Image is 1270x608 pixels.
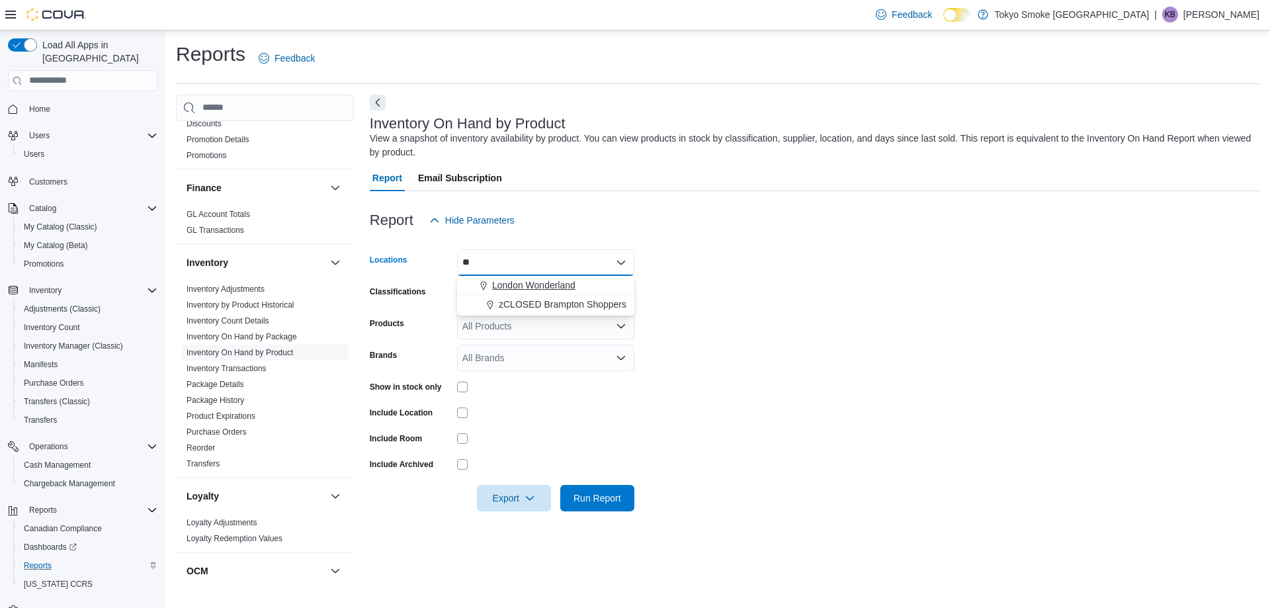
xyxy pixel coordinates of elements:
span: Email Subscription [418,165,502,191]
span: My Catalog (Classic) [19,219,157,235]
h3: Report [370,212,413,228]
span: Promotions [187,150,227,161]
a: Transfers [187,459,220,468]
div: Discounts & Promotions [176,116,354,169]
button: Users [13,145,163,163]
button: Purchase Orders [13,374,163,392]
span: Operations [24,439,157,455]
a: Dashboards [19,539,82,555]
span: Manifests [19,357,157,372]
a: GL Account Totals [187,210,250,219]
span: Reports [24,502,157,518]
span: Transfers (Classic) [19,394,157,410]
span: Inventory [29,285,62,296]
button: zCLOSED Brampton Shoppers World [457,295,634,314]
button: Cash Management [13,456,163,474]
span: Chargeback Management [19,476,157,492]
span: London Wonderland [492,279,575,292]
a: Inventory On Hand by Product [187,348,293,357]
span: Washington CCRS [19,576,157,592]
span: Feedback [892,8,932,21]
span: Home [29,104,50,114]
h3: Inventory [187,256,228,269]
span: zCLOSED Brampton Shoppers World [499,298,653,311]
a: Loyalty Adjustments [187,518,257,527]
button: Inventory [187,256,325,269]
a: Discounts [187,119,222,128]
span: Transfers (Classic) [24,396,90,407]
span: Inventory On Hand by Product [187,347,293,358]
a: Package History [187,396,244,405]
button: London Wonderland [457,276,634,295]
p: Tokyo Smoke [GEOGRAPHIC_DATA] [995,7,1150,22]
a: My Catalog (Classic) [19,219,103,235]
a: Feedback [870,1,937,28]
span: Report [372,165,402,191]
span: Dashboards [24,542,77,552]
a: Manifests [19,357,63,372]
span: Loyalty Redemption Values [187,533,282,544]
span: Canadian Compliance [24,523,102,534]
button: Reports [3,501,163,519]
span: Inventory Count [24,322,80,333]
h3: OCM [187,564,208,578]
div: Loyalty [176,515,354,552]
a: Loyalty Redemption Values [187,534,282,543]
span: Loyalty Adjustments [187,517,257,528]
a: Canadian Compliance [19,521,107,537]
button: Run Report [560,485,634,511]
span: Transfers [19,412,157,428]
span: Users [24,149,44,159]
span: Operations [29,441,68,452]
a: Inventory by Product Historical [187,300,294,310]
label: Products [370,318,404,329]
span: Purchase Orders [19,375,157,391]
span: Promotions [19,256,157,272]
button: My Catalog (Beta) [13,236,163,255]
span: Home [24,101,157,117]
span: Users [24,128,157,144]
button: Hide Parameters [424,207,520,234]
span: Export [485,485,543,511]
button: My Catalog (Classic) [13,218,163,236]
a: Inventory Adjustments [187,284,265,294]
span: GL Account Totals [187,209,250,220]
h3: Loyalty [187,490,219,503]
label: Brands [370,350,397,361]
label: Include Archived [370,459,433,470]
h3: Finance [187,181,222,195]
button: Adjustments (Classic) [13,300,163,318]
a: Promotions [19,256,69,272]
span: Inventory Transactions [187,363,267,374]
span: Users [29,130,50,141]
a: Product Expirations [187,412,255,421]
div: View a snapshot of inventory availability by product. You can view products in stock by classific... [370,132,1253,159]
span: Users [19,146,157,162]
button: Inventory Count [13,318,163,337]
button: Manifests [13,355,163,374]
input: Dark Mode [943,8,971,22]
button: Reports [24,502,62,518]
span: Dashboards [19,539,157,555]
a: Transfers [19,412,62,428]
label: Show in stock only [370,382,442,392]
img: Cova [26,8,86,21]
span: Package History [187,395,244,406]
span: My Catalog (Beta) [19,238,157,253]
button: Operations [24,439,73,455]
label: Classifications [370,286,426,297]
a: Dashboards [13,538,163,556]
h1: Reports [176,41,245,67]
label: Include Room [370,433,422,444]
span: Purchase Orders [187,427,247,437]
span: My Catalog (Classic) [24,222,97,232]
a: Customers [24,174,73,190]
span: Transfers [24,415,57,425]
button: Next [370,95,386,110]
button: Catalog [3,199,163,218]
button: Loyalty [187,490,325,503]
a: Reports [19,558,57,574]
span: Transfers [187,458,220,469]
button: Canadian Compliance [13,519,163,538]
